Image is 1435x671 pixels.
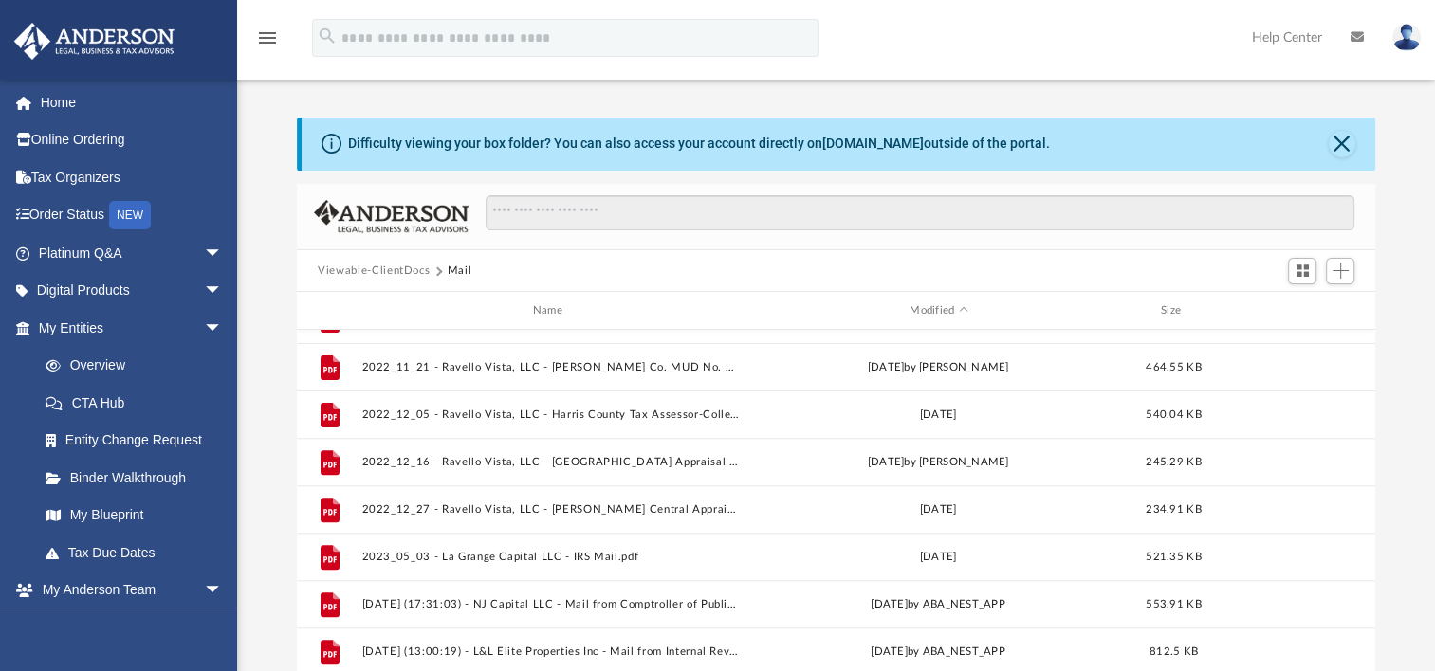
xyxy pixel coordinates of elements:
[748,302,1128,319] div: Modified
[13,196,251,235] a: Order StatusNEW
[1329,131,1355,157] button: Close
[204,309,242,348] span: arrow_drop_down
[1136,302,1212,319] div: Size
[1288,258,1316,284] button: Switch to Grid View
[13,571,242,609] a: My Anderson Teamarrow_drop_down
[204,571,242,610] span: arrow_drop_down
[27,459,251,497] a: Binder Walkthrough
[109,201,151,229] div: NEW
[27,384,251,422] a: CTA Hub
[13,234,251,272] a: Platinum Q&Aarrow_drop_down
[204,272,242,311] span: arrow_drop_down
[1392,24,1421,51] img: User Pic
[13,309,251,347] a: My Entitiesarrow_drop_down
[27,347,251,385] a: Overview
[361,302,741,319] div: Name
[1326,258,1354,284] button: Add
[13,272,251,310] a: Digital Productsarrow_drop_down
[13,83,251,121] a: Home
[9,23,180,60] img: Anderson Advisors Platinum Portal
[256,36,279,49] a: menu
[318,263,430,280] button: Viewable-ClientDocs
[13,158,251,196] a: Tax Organizers
[27,497,242,535] a: My Blueprint
[448,263,472,280] button: Mail
[486,195,1354,231] input: Search files and folders
[305,302,353,319] div: id
[27,534,251,571] a: Tax Due Dates
[13,121,251,159] a: Online Ordering
[27,422,251,460] a: Entity Change Request
[204,234,242,273] span: arrow_drop_down
[256,27,279,49] i: menu
[317,26,338,46] i: search
[348,134,1050,154] div: Difficulty viewing your box folder? You can also access your account directly on outside of the p...
[1220,302,1352,319] div: id
[822,136,924,151] a: [DOMAIN_NAME]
